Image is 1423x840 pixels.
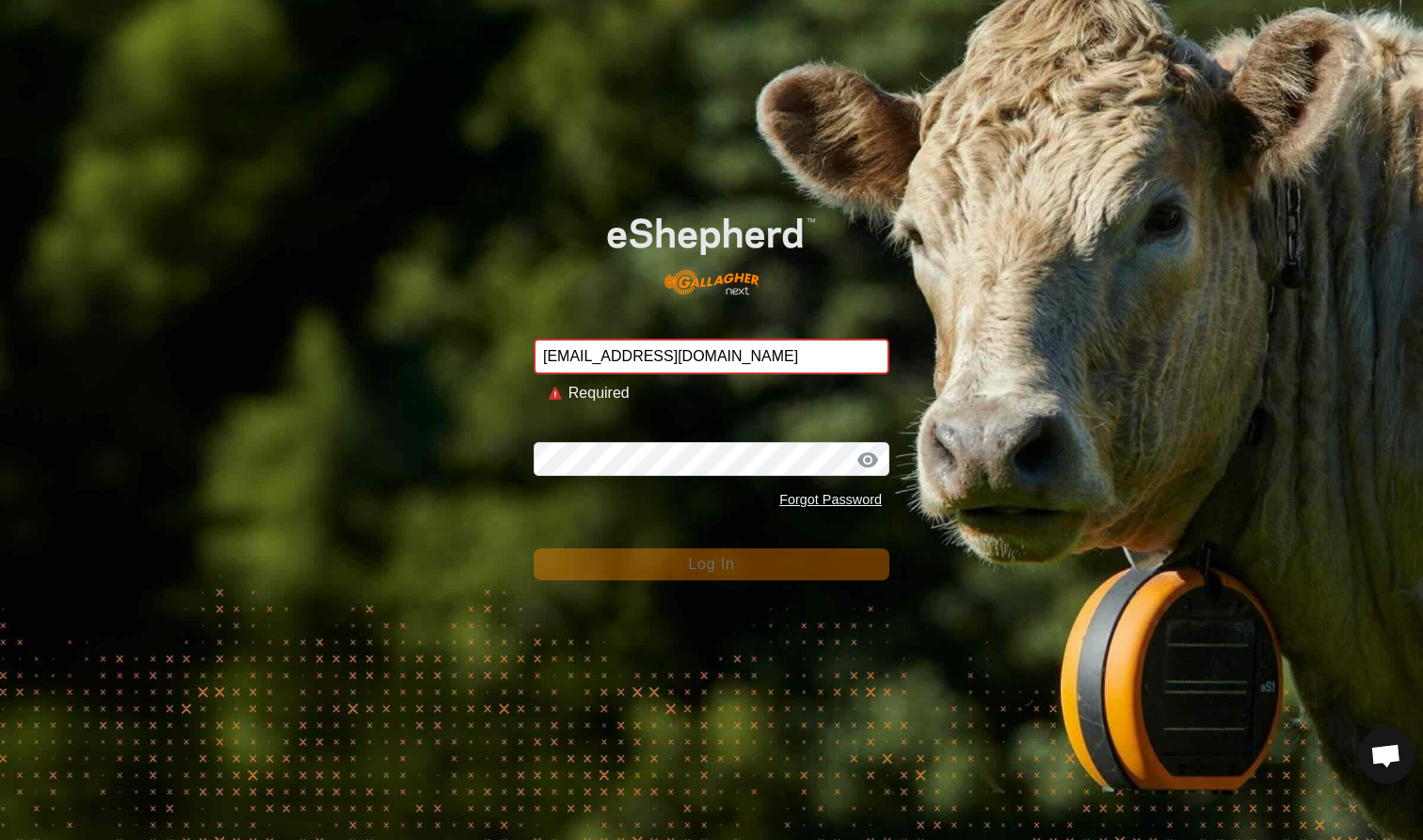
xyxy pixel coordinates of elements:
input: Email Address [534,339,889,374]
a: Forgot Password [779,492,882,507]
a: Open chat [1358,727,1415,784]
button: Log In [534,548,889,580]
img: E-shepherd Logo [569,188,854,309]
span: Log In [688,556,734,572]
div: Required [568,382,874,404]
